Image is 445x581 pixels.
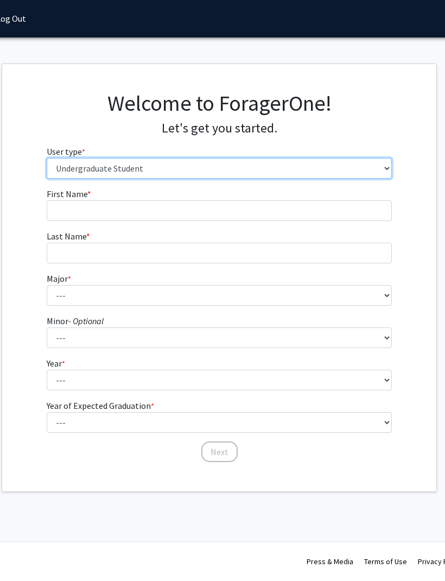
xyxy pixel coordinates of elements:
label: Year of Expected Graduation [47,400,154,413]
h1: Welcome to ForagerOne! [47,91,392,117]
label: Major [47,273,71,286]
iframe: Chat [8,532,46,573]
span: First Name [47,189,87,200]
h4: Let's get you started. [47,121,392,137]
span: Last Name [47,231,86,242]
i: - Optional [68,316,104,327]
label: Year [47,357,65,370]
a: Press & Media [307,557,353,567]
a: Terms of Use [364,557,407,567]
button: Next [201,442,238,463]
label: Minor [47,315,104,328]
label: User type [47,146,85,159]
